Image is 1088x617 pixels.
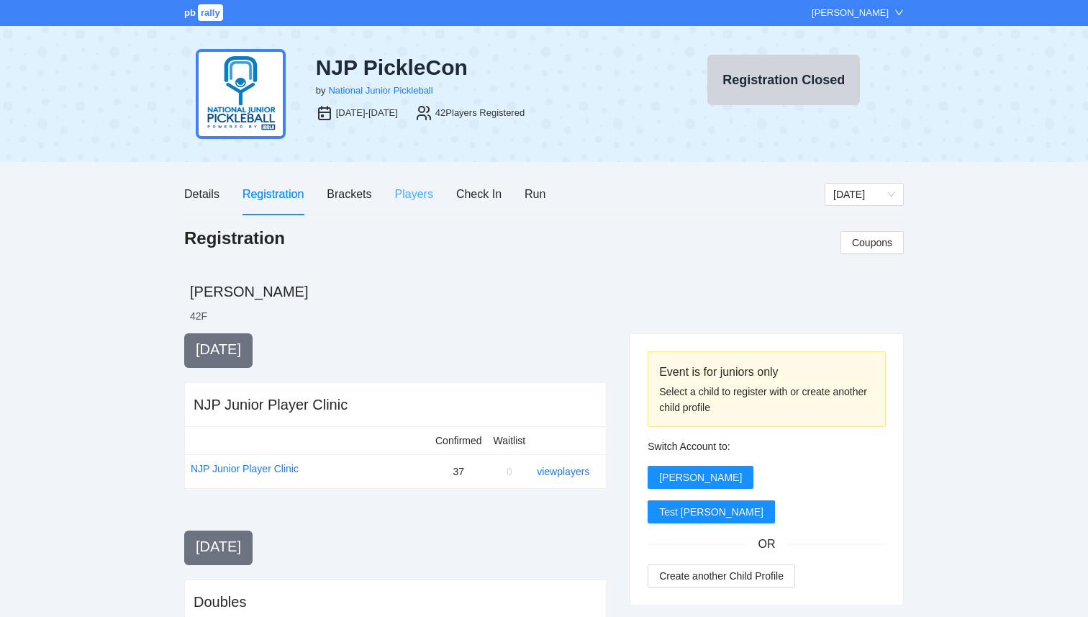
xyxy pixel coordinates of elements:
[327,185,371,203] div: Brackets
[659,363,874,381] div: Event is for juniors only
[456,185,502,203] div: Check In
[328,85,432,96] a: National Junior Pickleball
[242,185,304,203] div: Registration
[525,185,545,203] div: Run
[196,341,241,357] span: [DATE]
[494,433,526,449] div: Waitlist
[833,184,895,205] span: Saturday
[190,309,207,323] li: 42 F
[659,384,874,415] div: Select a child to register with or create another child profile
[812,6,889,20] div: [PERSON_NAME]
[395,185,433,203] div: Players
[747,535,787,553] span: OR
[184,7,225,18] a: pbrally
[435,433,482,449] div: Confirmed
[336,106,398,120] div: [DATE]-[DATE]
[648,564,795,587] button: Create another Child Profile
[194,592,246,612] div: Doubles
[648,438,886,454] div: Switch Account to:
[184,7,196,18] span: pb
[190,282,904,302] h2: [PERSON_NAME]
[184,227,285,250] h1: Registration
[196,539,241,554] span: [DATE]
[894,8,904,17] span: down
[198,4,223,21] span: rally
[184,185,219,203] div: Details
[507,466,512,477] span: 0
[707,55,860,105] button: Registration Closed
[435,106,525,120] div: 42 Players Registered
[196,49,286,139] img: njp-logo2.png
[648,466,753,489] button: [PERSON_NAME]
[316,84,326,98] div: by
[852,235,892,251] span: Coupons
[659,469,742,485] span: [PERSON_NAME]
[191,461,299,477] a: NJP Junior Player Clinic
[316,55,653,81] div: NJP PickleCon
[537,466,589,477] a: view players
[194,395,348,415] div: NJP Junior Player Clinic
[840,231,904,254] button: Coupons
[659,504,763,520] span: Test [PERSON_NAME]
[430,454,488,488] td: 37
[648,500,775,523] button: Test [PERSON_NAME]
[659,568,784,584] span: Create another Child Profile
